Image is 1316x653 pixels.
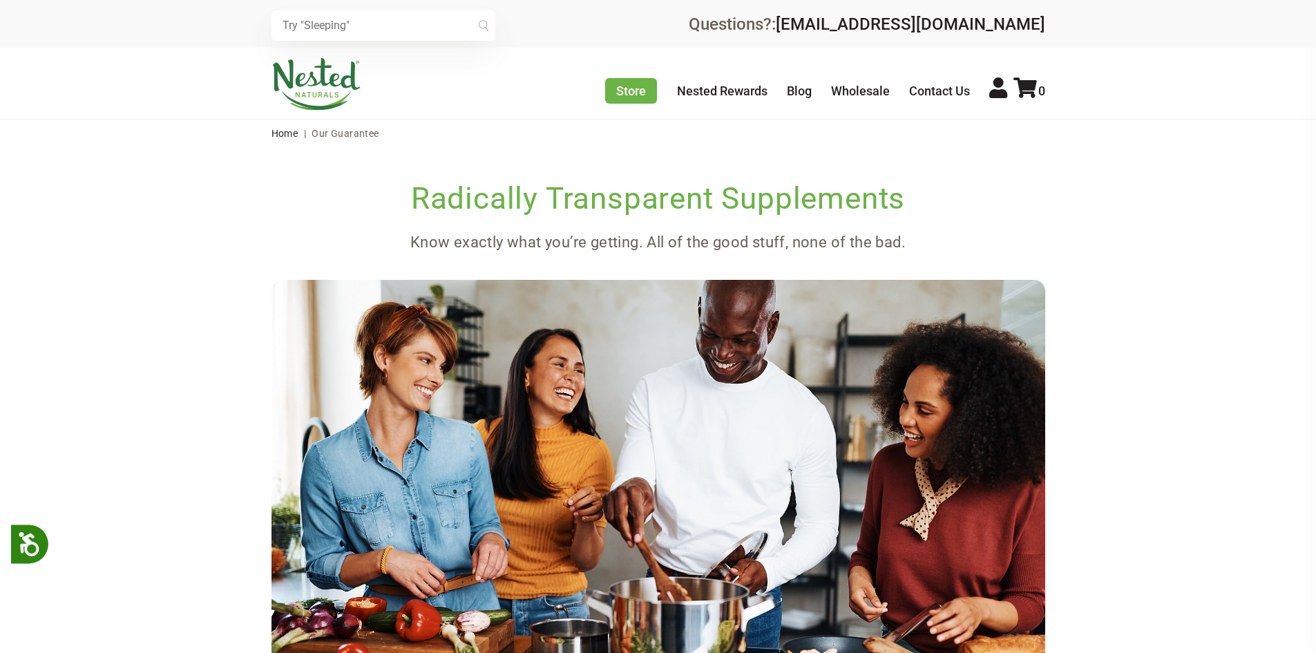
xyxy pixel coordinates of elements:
[605,78,657,104] a: Store
[312,128,379,139] span: Our Guarantee
[1013,84,1045,98] a: 0
[787,84,812,98] a: Blog
[271,120,1045,147] nav: breadcrumbs
[271,10,495,41] input: Try "Sleeping"
[271,58,361,111] img: Nested Naturals
[301,128,309,139] span: |
[677,84,767,98] a: Nested Rewards
[271,230,1045,255] p: Know exactly what you’re getting. All of the good stuff, none of the bad.
[689,16,1045,32] div: Questions?:
[1038,84,1045,98] span: 0
[271,128,298,139] a: Home
[271,178,1045,219] h1: Radically Transparent Supplements
[909,84,970,98] a: Contact Us
[776,15,1045,34] a: [EMAIL_ADDRESS][DOMAIN_NAME]
[831,84,890,98] a: Wholesale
